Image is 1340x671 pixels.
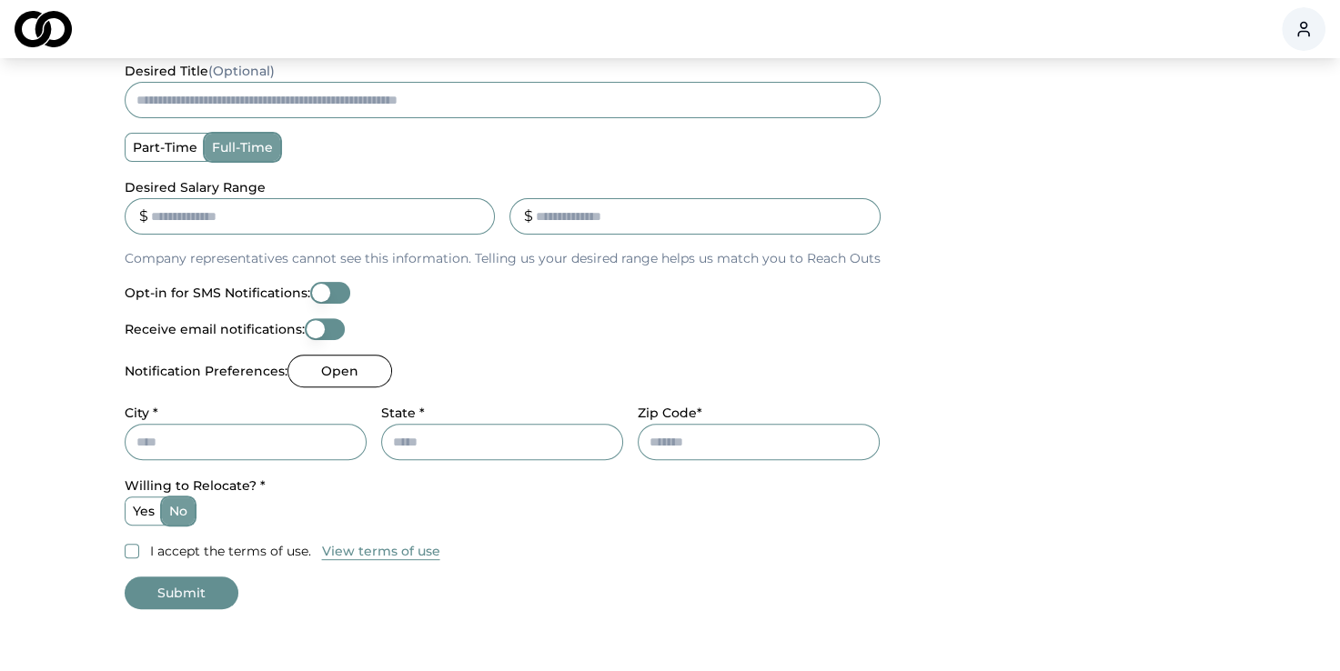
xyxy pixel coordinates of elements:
span: (Optional) [208,63,275,79]
button: Submit [125,576,238,609]
label: part-time [126,134,205,161]
label: Notification Preferences: [125,365,287,377]
label: City * [125,405,158,421]
label: Opt-in for SMS Notifications: [125,286,310,299]
label: full-time [205,134,280,161]
label: State * [381,405,425,421]
button: Open [287,355,392,387]
label: _ [509,179,516,195]
label: I accept the terms of use. [150,542,311,560]
label: Desired Salary Range [125,179,266,195]
label: desired title [125,63,275,79]
div: $ [524,205,533,227]
label: Receive email notifications: [125,323,305,335]
img: logo [15,11,72,47]
button: View terms of use [322,542,440,560]
label: no [162,497,195,525]
a: View terms of use [322,540,440,562]
label: yes [126,497,162,525]
div: $ [139,205,148,227]
label: Zip Code* [638,405,702,421]
p: Company representatives cannot see this information. Telling us your desired range helps us match... [125,249,881,267]
label: Willing to Relocate? * [125,477,266,494]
